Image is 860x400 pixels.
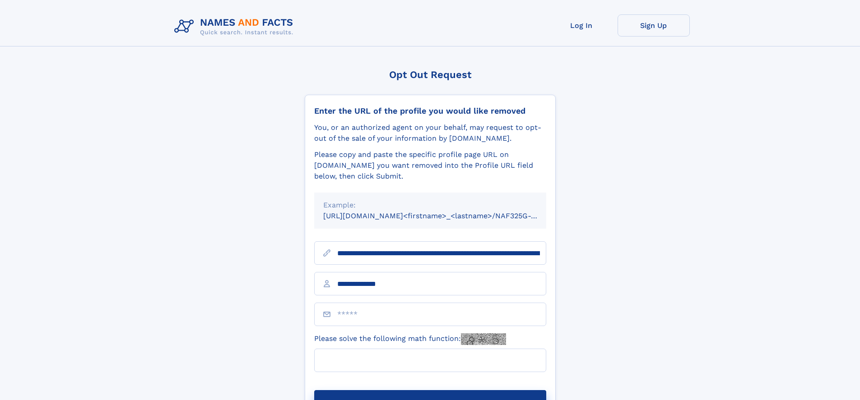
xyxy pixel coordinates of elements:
small: [URL][DOMAIN_NAME]<firstname>_<lastname>/NAF325G-xxxxxxxx [323,211,563,220]
img: Logo Names and Facts [171,14,301,39]
label: Please solve the following math function: [314,333,506,345]
div: Opt Out Request [305,69,556,80]
div: Please copy and paste the specific profile page URL on [DOMAIN_NAME] you want removed into the Pr... [314,149,546,182]
div: Enter the URL of the profile you would like removed [314,106,546,116]
a: Sign Up [618,14,690,37]
div: You, or an authorized agent on your behalf, may request to opt-out of the sale of your informatio... [314,122,546,144]
div: Example: [323,200,537,211]
a: Log In [545,14,618,37]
